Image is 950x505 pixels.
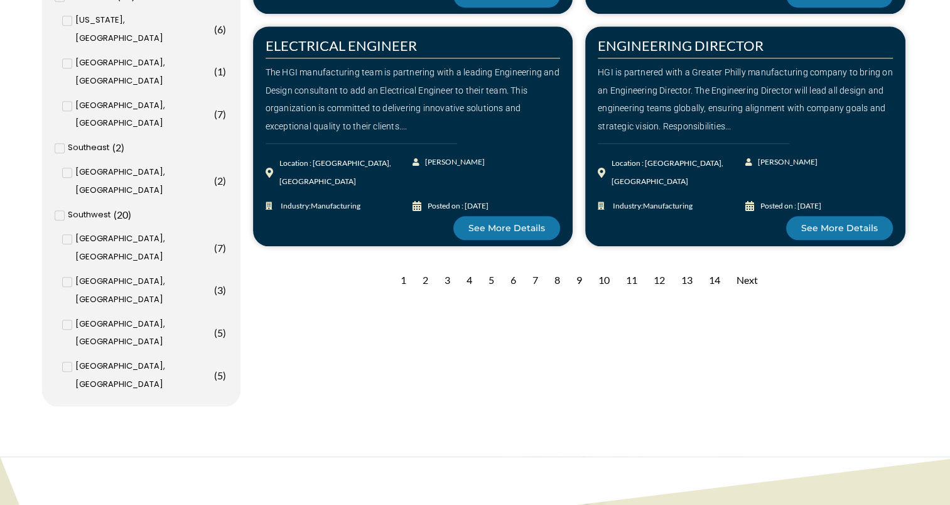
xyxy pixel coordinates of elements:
span: Manufacturing [311,201,360,210]
div: 8 [548,265,566,296]
span: [US_STATE], [GEOGRAPHIC_DATA] [75,11,211,48]
div: Posted on : [DATE] [428,197,488,215]
div: 12 [647,265,671,296]
span: ) [223,65,226,77]
div: 10 [592,265,616,296]
a: ELECTRICAL ENGINEER [266,37,417,54]
span: 5 [217,369,223,381]
div: 13 [675,265,699,296]
div: Next [730,265,764,296]
div: Location : [GEOGRAPHIC_DATA], [GEOGRAPHIC_DATA] [279,155,413,191]
span: Industry: [610,197,693,215]
a: See More Details [453,216,560,240]
span: Manufacturing [643,201,693,210]
span: ) [223,369,226,381]
span: [GEOGRAPHIC_DATA], [GEOGRAPHIC_DATA] [75,97,211,133]
span: 1 [217,65,223,77]
div: 14 [703,265,726,296]
span: [GEOGRAPHIC_DATA], [GEOGRAPHIC_DATA] [75,230,211,266]
a: Industry:Manufacturing [266,197,413,215]
span: 2 [217,175,223,187]
span: ) [223,242,226,254]
span: ) [223,175,226,187]
span: ( [214,175,217,187]
span: 6 [217,23,223,35]
a: ENGINEERING DIRECTOR [598,37,764,54]
span: [GEOGRAPHIC_DATA], [GEOGRAPHIC_DATA] [75,163,211,200]
div: 1 [394,265,413,296]
span: ) [223,327,226,339]
a: Industry:Manufacturing [598,197,745,215]
span: [GEOGRAPHIC_DATA], [GEOGRAPHIC_DATA] [75,315,211,352]
span: Industry: [278,197,360,215]
div: 4 [460,265,478,296]
a: [PERSON_NAME] [745,153,819,171]
span: [PERSON_NAME] [755,153,818,171]
span: ( [214,65,217,77]
span: ) [223,284,226,296]
span: ) [128,209,131,220]
span: See More Details [801,224,878,232]
div: 2 [416,265,435,296]
span: 2 [116,141,121,153]
div: The HGI manufacturing team is partnering with a leading Engineering and Design consultant to add ... [266,63,561,136]
a: [PERSON_NAME] [413,153,486,171]
span: [GEOGRAPHIC_DATA], [GEOGRAPHIC_DATA] [75,357,211,394]
div: 3 [438,265,456,296]
span: 5 [217,327,223,339]
div: Location : [GEOGRAPHIC_DATA], [GEOGRAPHIC_DATA] [612,155,745,191]
span: [GEOGRAPHIC_DATA], [GEOGRAPHIC_DATA] [75,54,211,90]
span: 7 [217,108,223,120]
span: ( [112,141,116,153]
span: ) [121,141,124,153]
span: [GEOGRAPHIC_DATA], [GEOGRAPHIC_DATA] [75,273,211,309]
span: 20 [117,209,128,220]
span: ( [214,23,217,35]
div: HGI is partnered with a Greater Philly manufacturing company to bring on an Engineering Director.... [598,63,893,136]
span: ( [114,209,117,220]
span: Southeast [68,139,109,157]
div: 11 [620,265,644,296]
a: See More Details [786,216,893,240]
div: 5 [482,265,500,296]
span: ( [214,108,217,120]
div: 6 [504,265,522,296]
span: ) [223,23,226,35]
div: 9 [570,265,588,296]
span: [PERSON_NAME] [422,153,485,171]
span: 7 [217,242,223,254]
span: Southwest [68,206,111,224]
span: See More Details [468,224,545,232]
span: ( [214,284,217,296]
span: ( [214,369,217,381]
div: 7 [526,265,544,296]
div: Posted on : [DATE] [760,197,821,215]
span: ( [214,242,217,254]
span: ( [214,327,217,339]
span: 3 [217,284,223,296]
span: ) [223,108,226,120]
